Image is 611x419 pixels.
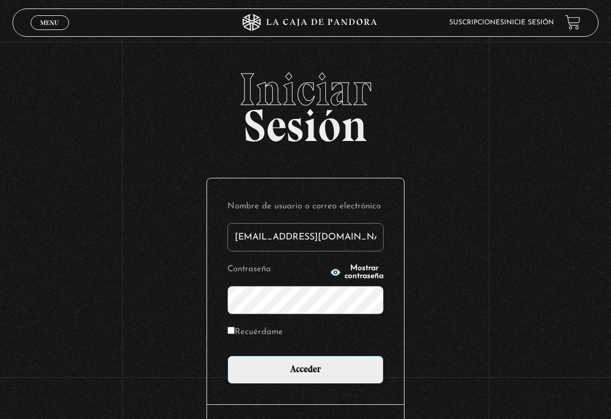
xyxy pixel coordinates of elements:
span: Cerrar [37,29,63,37]
input: Recuérdame [227,327,235,334]
a: Suscripciones [449,19,504,26]
span: Menu [40,19,59,26]
label: Nombre de usuario o correo electrónico [227,199,384,214]
input: Acceder [227,356,384,384]
label: Recuérdame [227,324,283,340]
h2: Sesión [12,67,599,139]
a: View your shopping cart [565,15,580,30]
span: Iniciar [12,67,599,112]
a: Inicie sesión [504,19,554,26]
label: Contraseña [227,262,326,277]
span: Mostrar contraseña [345,264,384,280]
button: Mostrar contraseña [330,264,384,280]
